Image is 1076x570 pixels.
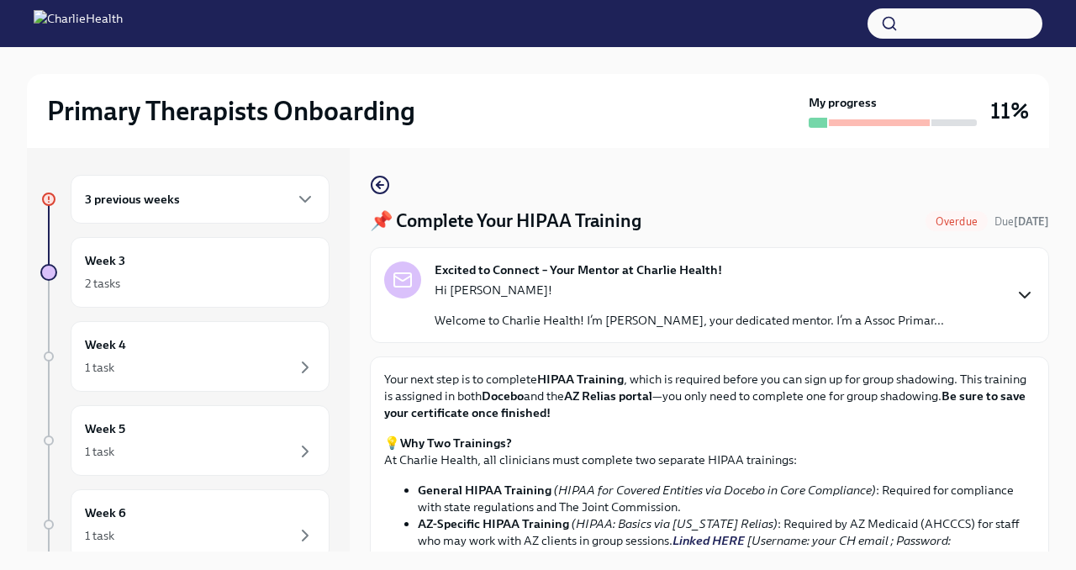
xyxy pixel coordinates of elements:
div: 1 task [85,359,114,376]
strong: AZ-Specific HIPAA Training [418,516,569,531]
strong: HIPAA Training [537,372,624,387]
a: Week 32 tasks [40,237,330,308]
h6: Week 4 [85,335,126,354]
a: Week 41 task [40,321,330,392]
img: CharlieHealth [34,10,123,37]
h4: 📌 Complete Your HIPAA Training [370,208,641,234]
div: 1 task [85,443,114,460]
h6: Week 5 [85,420,125,438]
p: Hi [PERSON_NAME]! [435,282,944,298]
strong: General HIPAA Training [418,483,551,498]
h6: Week 3 [85,251,125,270]
li: : Required for compliance with state regulations and The Joint Commission. [418,482,1035,515]
span: Due [994,215,1049,228]
em: (HIPAA: Basics via [US_STATE] Relias) [572,516,778,531]
strong: Excited to Connect – Your Mentor at Charlie Health! [435,261,722,278]
h3: 11% [990,96,1029,126]
div: 1 task [85,527,114,544]
strong: Docebo [482,388,524,404]
a: Week 61 task [40,489,330,560]
h6: 3 previous weeks [85,190,180,208]
div: 2 tasks [85,275,120,292]
em: (HIPAA for Covered Entities via Docebo in Core Compliance) [554,483,876,498]
strong: My progress [809,94,877,111]
h2: Primary Therapists Onboarding [47,94,415,128]
strong: [DATE] [1014,215,1049,228]
span: Overdue [926,215,988,228]
h6: Week 6 [85,504,126,522]
strong: Why Two Trainings? [400,435,512,451]
p: 💡 At Charlie Health, all clinicians must complete two separate HIPAA trainings: [384,435,1035,468]
strong: AZ Relias portal [564,388,652,404]
div: 3 previous weeks [71,175,330,224]
p: Welcome to Charlie Health! I’m [PERSON_NAME], your dedicated mentor. I’m a Assoc Primar... [435,312,944,329]
a: Linked HERE [672,533,745,548]
a: Week 51 task [40,405,330,476]
p: Your next step is to complete , which is required before you can sign up for group shadowing. Thi... [384,371,1035,421]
